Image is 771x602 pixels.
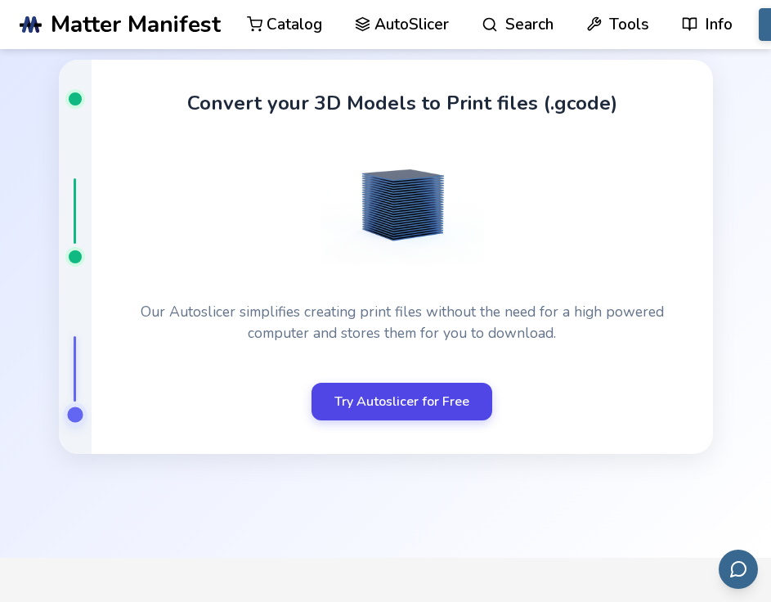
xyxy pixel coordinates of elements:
button: Send feedback via email [719,550,758,589]
a: Try Autoslicer for Free [312,383,492,420]
img: Convert your 3D Models to Print files (.gcode) [321,147,484,264]
span: Matter Manifest [51,11,221,38]
div: Our Autoslicer simplifies creating print files without the need for a high powered computer and s... [118,301,687,344]
h2: Convert your 3D Models to Print files (.gcode) [187,92,617,115]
